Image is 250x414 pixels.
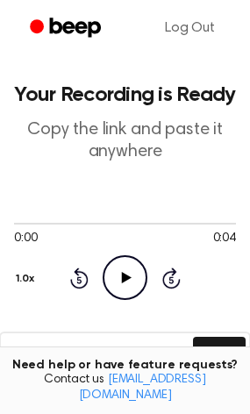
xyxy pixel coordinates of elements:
a: Log Out [147,7,232,49]
span: 0:04 [213,230,236,248]
button: Copy [193,337,245,369]
span: Contact us [11,373,239,403]
a: [EMAIL_ADDRESS][DOMAIN_NAME] [79,374,206,402]
h1: Your Recording is Ready [14,84,236,105]
a: Beep [18,11,117,46]
p: Copy the link and paste it anywhere [14,119,236,163]
span: 0:00 [14,230,37,248]
button: 1.0x [14,264,40,294]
